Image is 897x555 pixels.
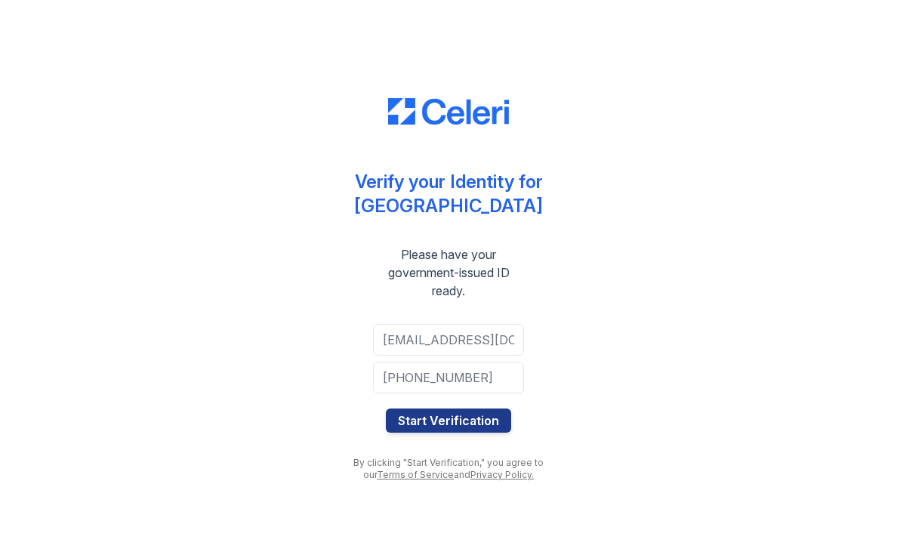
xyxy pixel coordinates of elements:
input: Phone [373,362,524,393]
img: CE_Logo_Blue-a8612792a0a2168367f1c8372b55b34899dd931a85d93a1a3d3e32e68fde9ad4.png [388,98,509,125]
input: Email [373,324,524,356]
div: Please have your government-issued ID ready. [343,245,554,300]
button: Start Verification [386,409,511,433]
a: Terms of Service [377,469,454,480]
a: Privacy Policy. [470,469,534,480]
div: Verify your Identity for [GEOGRAPHIC_DATA] [354,170,543,218]
div: By clicking "Start Verification," you agree to our and [343,457,554,481]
